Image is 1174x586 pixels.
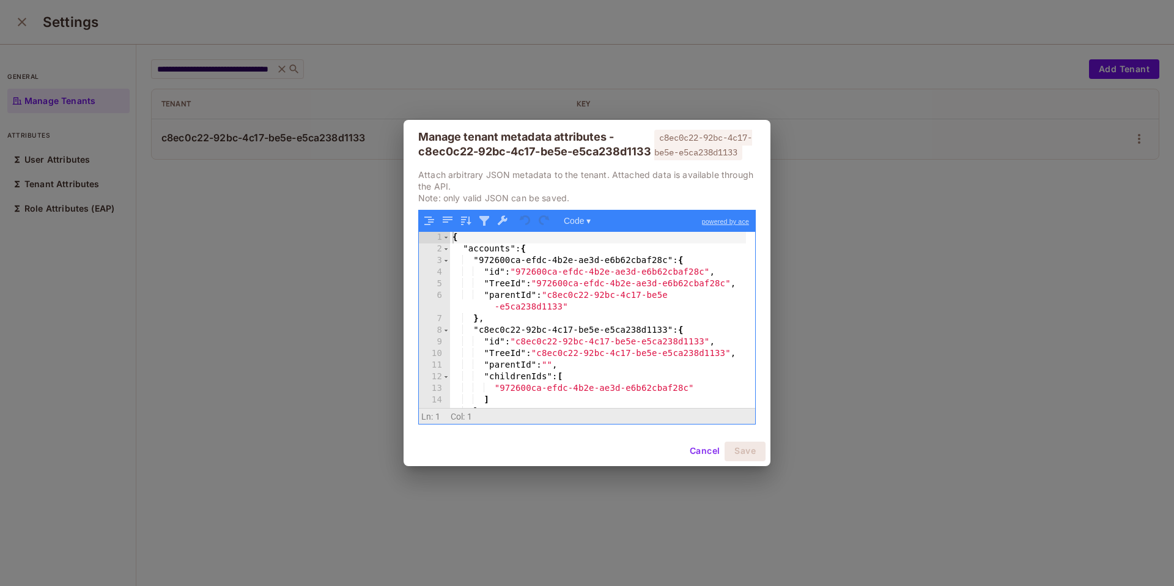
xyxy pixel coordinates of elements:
[725,442,766,461] button: Save
[419,243,450,255] div: 2
[419,406,450,418] div: 15
[495,213,511,229] button: Repair JSON: fix quotes and escape characters, remove comments and JSONP notation, turn JavaScrip...
[458,213,474,229] button: Sort contents
[419,278,450,290] div: 5
[476,213,492,229] button: Filter, sort, or transform contents
[419,360,450,371] div: 11
[419,255,450,267] div: 3
[418,169,756,204] p: Attach arbitrary JSON metadata to the tenant. Attached data is available through the API. Note: o...
[559,213,595,229] button: Code ▾
[419,325,450,336] div: 8
[419,383,450,395] div: 13
[419,313,450,325] div: 7
[419,290,450,313] div: 6
[467,412,472,421] span: 1
[419,395,450,406] div: 14
[419,348,450,360] div: 10
[418,130,652,159] div: Manage tenant metadata attributes - c8ec0c22-92bc-4c17-be5e-e5ca238d1133
[419,336,450,348] div: 9
[536,213,552,229] button: Redo (Ctrl+Shift+Z)
[419,267,450,278] div: 4
[419,371,450,383] div: 12
[421,213,437,229] button: Format JSON data, with proper indentation and line feeds (Ctrl+I)
[451,412,465,421] span: Col:
[435,412,440,421] span: 1
[654,130,753,160] span: c8ec0c22-92bc-4c17-be5e-e5ca238d1133
[518,213,534,229] button: Undo last action (Ctrl+Z)
[421,412,433,421] span: Ln:
[696,210,755,232] a: powered by ace
[685,442,725,461] button: Cancel
[440,213,456,229] button: Compact JSON data, remove all whitespaces (Ctrl+Shift+I)
[419,232,450,243] div: 1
